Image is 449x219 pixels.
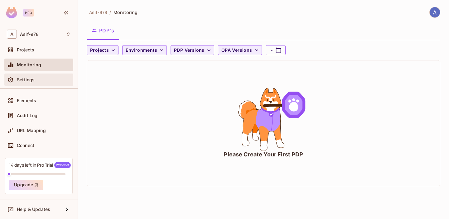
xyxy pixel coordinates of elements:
span: URL Mapping [17,128,46,133]
li: / [109,9,111,15]
span: Environments [126,46,157,54]
span: Workspace: Asif-978 [20,32,39,37]
span: Welcome! [54,162,71,168]
button: Projects [87,45,118,55]
div: Please Create Your First PDP [224,150,303,158]
div: animation [217,88,310,150]
button: - [266,45,286,55]
span: PDP Versions [174,46,205,54]
div: Pro [23,9,34,17]
button: OPA Versions [218,45,262,55]
img: Asif M [430,7,440,17]
span: Help & Updates [17,207,50,212]
span: Elements [17,98,36,103]
button: Environments [122,45,167,55]
button: Upgrade [9,180,43,190]
img: SReyMgAAAABJRU5ErkJggg== [6,7,17,18]
button: PDP Versions [171,45,214,55]
span: Audit Log [17,113,37,118]
span: Projects [90,46,109,54]
span: Monitoring [113,9,138,15]
span: the active workspace [89,9,107,15]
span: OPA Versions [221,46,252,54]
button: PDP's [87,23,119,38]
span: Monitoring [17,62,41,67]
span: A [7,30,17,39]
span: Settings [17,77,35,82]
span: Connect [17,143,34,148]
div: 14 days left in Pro Trial [9,162,71,168]
span: Projects [17,47,34,52]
